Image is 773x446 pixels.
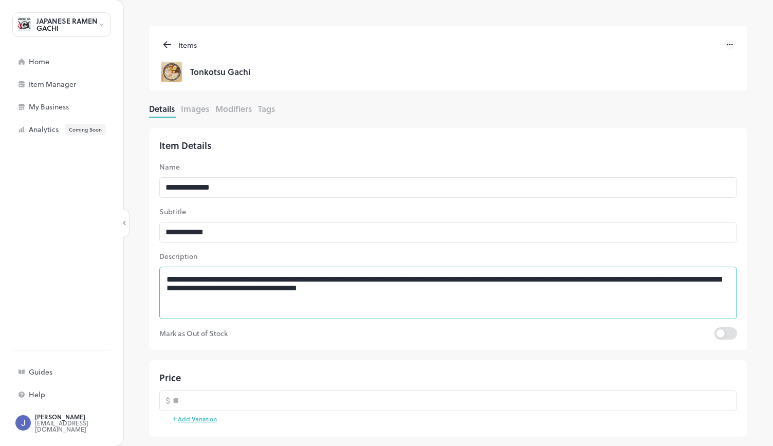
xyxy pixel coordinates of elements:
button: Add Variation [172,411,217,426]
div: Coming Soon [65,124,106,135]
button: Modifiers [215,103,252,115]
div: JAPANESE RAMEN GACHI [36,17,98,32]
div: Analytics [29,124,132,135]
button: Details [149,103,175,115]
p: Subtitle [159,206,737,217]
img: ACg8ocIxtob-3hLPSJmbsjsHDKrWl9z-3cV5A9Tm3K6KVFw=s96-c [15,415,31,431]
button: Tags [258,103,275,115]
div: Home [29,58,132,65]
div: Help [29,391,132,398]
div: Guides [29,368,132,376]
div: Items [173,40,197,50]
p: Description [159,251,737,262]
img: 1724647305871ea2ir3cjjvj.jpg [161,62,182,82]
span: Tonkotsu Gachi [190,65,250,79]
button: Images [181,103,209,115]
div: My Business [29,103,132,110]
div: Item Manager [29,81,132,88]
p: Mark as Out of Stock [159,327,714,340]
div: [EMAIL_ADDRESS][DOMAIN_NAME] [35,420,132,432]
p: Name [159,161,737,172]
img: avatar [18,18,30,30]
h6: Price [159,370,181,385]
div: Item Details [159,138,737,153]
div: [PERSON_NAME] [35,414,132,420]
